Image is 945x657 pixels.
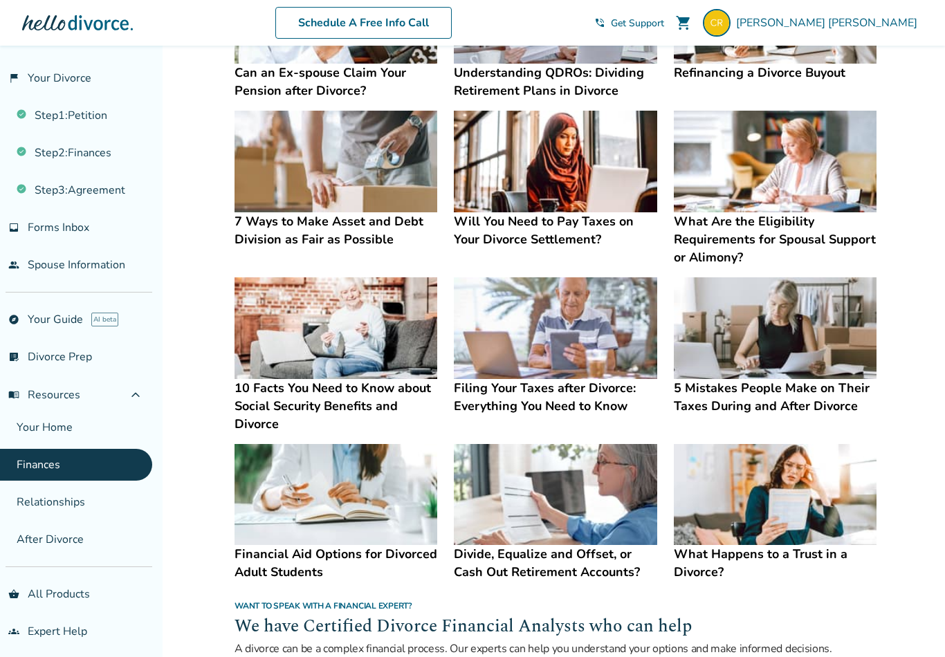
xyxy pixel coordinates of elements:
[235,277,437,433] a: 10 Facts You Need to Know about Social Security Benefits and Divorce10 Facts You Need to Know abo...
[674,212,877,266] h4: What Are the Eligibility Requirements for Spousal Support or Alimony?
[454,545,657,581] h4: Divide, Equalize and Offset, or Cash Out Retirement Accounts?
[8,259,19,270] span: people
[454,64,657,100] h4: Understanding QDROs: Dividing Retirement Plans in Divorce
[674,444,877,546] img: What Happens to a Trust in a Divorce?
[454,444,657,582] a: Divide, Equalize and Offset, or Cash Out Retirement Accounts?Divide, Equalize and Offset, or Cash...
[235,111,437,248] a: 7 Ways to Make Asset and Debt Division as Fair as Possible7 Ways to Make Asset and Debt Division ...
[703,9,731,37] img: crdesignhomedecor@gmail.com
[8,314,19,325] span: explore
[8,387,80,402] span: Resources
[674,277,877,415] a: 5 Mistakes People Make on Their Taxes During and After Divorce5 Mistakes People Make on Their Tax...
[454,444,657,546] img: Divide, Equalize and Offset, or Cash Out Retirement Accounts?
[235,379,437,433] h4: 10 Facts You Need to Know about Social Security Benefits and Divorce
[235,444,437,582] a: Financial Aid Options for Divorced Adult StudentsFinancial Aid Options for Divorced Adult Students
[674,545,877,581] h4: What Happens to a Trust in a Divorce?
[127,387,144,403] span: expand_less
[235,600,412,611] span: Want to speak with a financial expert?
[594,17,664,30] a: phone_in_talkGet Support
[8,589,19,600] span: shopping_basket
[8,626,19,637] span: groups
[8,389,19,400] span: menu_book
[91,313,118,326] span: AI beta
[235,640,877,657] p: A divorce can be a complex financial process. Our experts can help you understand your options an...
[235,614,877,640] h2: We have Certified Divorce Financial Analysts who can help
[28,220,89,235] span: Forms Inbox
[235,64,437,100] h4: Can an Ex-spouse Claim Your Pension after Divorce?
[235,111,437,212] img: 7 Ways to Make Asset and Debt Division as Fair as Possible
[8,351,19,362] span: list_alt_check
[876,591,945,657] iframe: Chat Widget
[611,17,664,30] span: Get Support
[675,15,692,31] span: shopping_cart
[454,379,657,415] h4: Filing Your Taxes after Divorce: Everything You Need to Know
[454,277,657,379] img: Filing Your Taxes after Divorce: Everything You Need to Know
[454,111,657,248] a: Will You Need to Pay Taxes on Your Divorce Settlement?Will You Need to Pay Taxes on Your Divorce ...
[674,379,877,415] h4: 5 Mistakes People Make on Their Taxes During and After Divorce
[736,15,923,30] span: [PERSON_NAME] [PERSON_NAME]
[8,222,19,233] span: inbox
[674,64,877,82] h4: Refinancing a Divorce Buyout
[674,111,877,266] a: What Are the Eligibility Requirements for Spousal Support or Alimony?What Are the Eligibility Req...
[235,212,437,248] h4: 7 Ways to Make Asset and Debt Division as Fair as Possible
[454,277,657,415] a: Filing Your Taxes after Divorce: Everything You Need to KnowFiling Your Taxes after Divorce: Ever...
[674,277,877,379] img: 5 Mistakes People Make on Their Taxes During and After Divorce
[235,545,437,581] h4: Financial Aid Options for Divorced Adult Students
[454,111,657,212] img: Will You Need to Pay Taxes on Your Divorce Settlement?
[674,111,877,212] img: What Are the Eligibility Requirements for Spousal Support or Alimony?
[674,444,877,582] a: What Happens to a Trust in a Divorce?What Happens to a Trust in a Divorce?
[454,212,657,248] h4: Will You Need to Pay Taxes on Your Divorce Settlement?
[594,17,605,28] span: phone_in_talk
[235,444,437,546] img: Financial Aid Options for Divorced Adult Students
[235,277,437,379] img: 10 Facts You Need to Know about Social Security Benefits and Divorce
[275,7,452,39] a: Schedule A Free Info Call
[8,73,19,84] span: flag_2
